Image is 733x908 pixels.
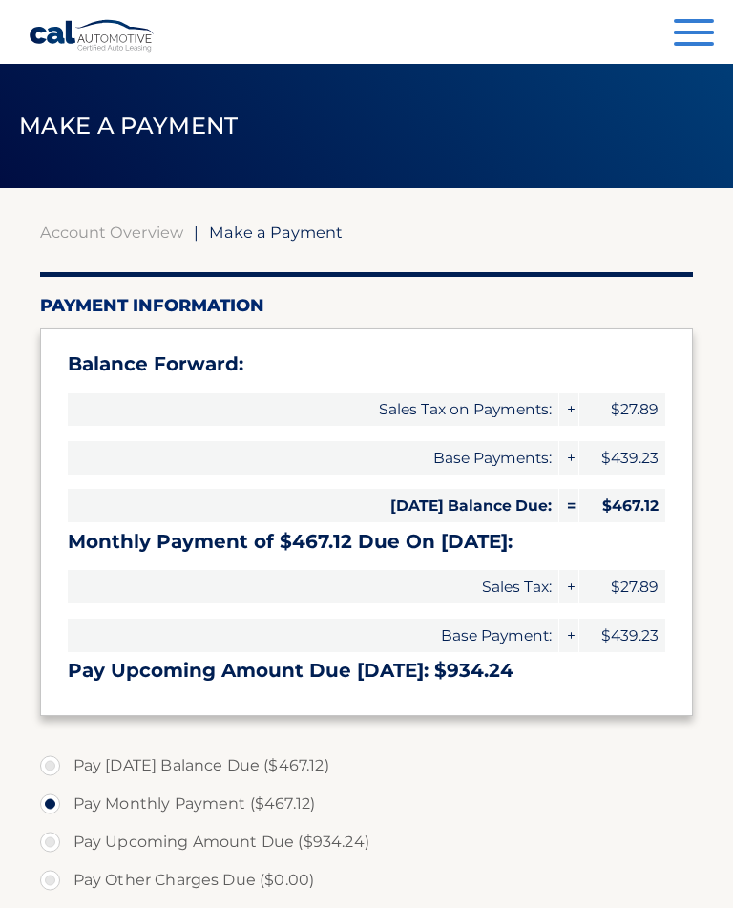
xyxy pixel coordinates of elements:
h3: Monthly Payment of $467.12 Due On [DATE]: [68,530,666,554]
span: $27.89 [579,393,665,427]
span: Make a Payment [19,112,238,139]
span: $467.12 [579,489,665,522]
span: + [559,619,578,652]
span: $439.23 [579,441,665,475]
span: + [559,570,578,603]
span: Sales Tax on Payments: [68,393,559,427]
h3: Balance Forward: [68,352,666,376]
label: Pay Other Charges Due ($0.00) [40,861,694,899]
label: Pay Upcoming Amount Due ($934.24) [40,823,694,861]
span: Base Payment: [68,619,559,652]
span: Sales Tax: [68,570,559,603]
label: Pay Monthly Payment ($467.12) [40,785,694,823]
a: Account Overview [40,222,183,242]
span: + [559,393,578,427]
a: Cal Automotive [29,19,156,53]
span: $439.23 [579,619,665,652]
span: Make a Payment [209,222,343,242]
span: = [559,489,578,522]
label: Pay [DATE] Balance Due ($467.12) [40,747,694,785]
h3: Pay Upcoming Amount Due [DATE]: $934.24 [68,659,666,683]
button: Menu [674,19,714,51]
span: $27.89 [579,570,665,603]
h2: Payment Information [40,295,694,316]
span: Base Payments: [68,441,559,475]
span: + [559,441,578,475]
span: | [194,222,199,242]
span: [DATE] Balance Due: [68,489,559,522]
